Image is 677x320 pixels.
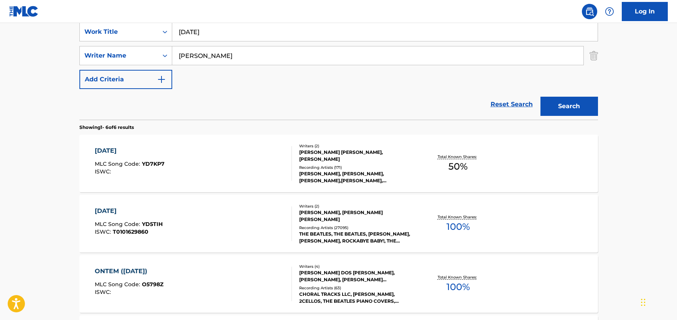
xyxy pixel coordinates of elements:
[9,6,39,17] img: MLC Logo
[299,264,415,269] div: Writers ( 4 )
[84,51,153,60] div: Writer Name
[142,221,163,228] span: YD5TIH
[299,149,415,163] div: [PERSON_NAME] [PERSON_NAME], [PERSON_NAME]
[299,165,415,170] div: Recording Artists ( 171 )
[622,2,668,21] a: Log In
[585,7,594,16] img: search
[299,203,415,209] div: Writers ( 2 )
[299,209,415,223] div: [PERSON_NAME], [PERSON_NAME] [PERSON_NAME]
[84,27,153,36] div: Work Title
[113,228,148,235] span: T0101629860
[639,283,677,320] iframe: Chat Widget
[438,154,479,160] p: Total Known Shares:
[446,220,470,234] span: 100 %
[95,228,113,235] span: ISWC :
[605,7,614,16] img: help
[79,124,134,131] p: Showing 1 - 6 of 6 results
[79,255,598,313] a: ONTEM ([DATE])MLC Song Code:O5798ZISWC:Writers (4)[PERSON_NAME] DOS [PERSON_NAME], [PERSON_NAME],...
[142,281,163,288] span: O5798Z
[95,160,142,167] span: MLC Song Code :
[641,291,646,314] div: Drag
[448,160,468,173] span: 50 %
[299,225,415,231] div: Recording Artists ( 27095 )
[79,70,172,89] button: Add Criteria
[299,143,415,149] div: Writers ( 2 )
[299,291,415,305] div: CHORAL TRACKS LLC, [PERSON_NAME], 2CELLOS, THE BEATLES PIANO COVERS, 2CELLOS
[79,22,598,120] form: Search Form
[95,206,163,216] div: [DATE]
[487,96,537,113] a: Reset Search
[299,285,415,291] div: Recording Artists ( 63 )
[79,195,598,252] a: [DATE]MLC Song Code:YD5TIHISWC:T0101629860Writers (2)[PERSON_NAME], [PERSON_NAME] [PERSON_NAME]Re...
[95,221,142,228] span: MLC Song Code :
[157,75,166,84] img: 9d2ae6d4665cec9f34b9.svg
[590,46,598,65] img: Delete Criterion
[95,168,113,175] span: ISWC :
[299,269,415,283] div: [PERSON_NAME] DOS [PERSON_NAME], [PERSON_NAME], [PERSON_NAME] [PERSON_NAME] [PERSON_NAME]
[438,274,479,280] p: Total Known Shares:
[299,231,415,244] div: THE BEATLES, THE BEATLES, [PERSON_NAME], [PERSON_NAME], ROCKABYE BABY!, THE BEATLES, THE BEATLES
[79,135,598,192] a: [DATE]MLC Song Code:YD7KP7ISWC:Writers (2)[PERSON_NAME] [PERSON_NAME], [PERSON_NAME]Recording Art...
[95,281,142,288] span: MLC Song Code :
[446,280,470,294] span: 100 %
[95,289,113,295] span: ISWC :
[95,146,165,155] div: [DATE]
[95,267,163,276] div: ONTEM ([DATE])
[142,160,165,167] span: YD7KP7
[299,170,415,184] div: [PERSON_NAME], [PERSON_NAME], [PERSON_NAME],[PERSON_NAME], [PERSON_NAME], [PERSON_NAME]
[582,4,597,19] a: Public Search
[438,214,479,220] p: Total Known Shares:
[602,4,617,19] div: Help
[540,97,598,116] button: Search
